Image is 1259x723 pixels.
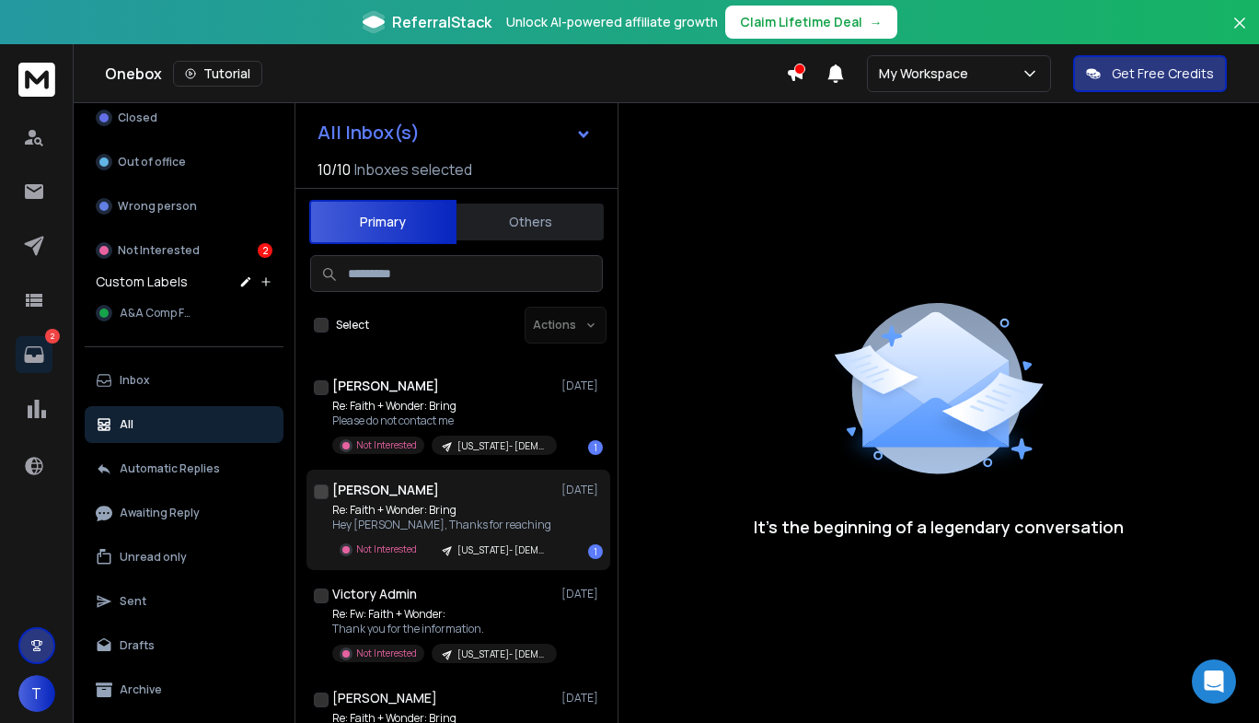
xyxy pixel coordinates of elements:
p: [DATE] [561,691,603,706]
button: Get Free Credits [1073,55,1227,92]
span: 10 / 10 [318,158,351,181]
div: 1 [588,440,603,455]
p: [US_STATE]- [DEMOGRAPHIC_DATA] [457,647,546,661]
p: Re: Faith + Wonder: Bring [332,399,553,414]
p: Get Free Credits [1112,64,1214,83]
p: 2 [45,329,60,344]
div: Open Intercom Messenger [1192,659,1236,704]
p: Unread only [120,550,187,565]
p: Re: Fw: Faith + Wonder: [332,607,553,622]
button: Unread only [85,539,283,576]
div: Onebox [105,61,786,87]
p: [DATE] [561,587,603,601]
p: Archive [120,682,162,697]
button: Primary [309,200,456,244]
button: Sent [85,583,283,620]
div: 1 [588,544,603,559]
h1: [PERSON_NAME] [332,689,437,707]
p: Not Interested [356,647,417,660]
p: Wrong person [118,199,197,214]
h1: [PERSON_NAME] [332,481,439,499]
p: Hey [PERSON_NAME], Thanks for reaching [332,518,553,532]
button: Claim Lifetime Deal→ [725,6,897,39]
a: 2 [16,336,52,373]
p: [US_STATE]- [DEMOGRAPHIC_DATA] [457,439,546,453]
p: Not Interested [356,438,417,452]
button: Closed [85,99,283,136]
p: Inbox [120,373,150,388]
p: Awaiting Reply [120,506,200,520]
p: [US_STATE]- [DEMOGRAPHIC_DATA] [457,543,546,557]
p: Out of office [118,155,186,169]
span: → [870,13,883,31]
button: All Inbox(s) [303,114,606,151]
span: ReferralStack [392,11,491,33]
label: Select [336,318,369,332]
p: It’s the beginning of a legendary conversation [754,514,1124,540]
p: Please do not contact me [332,414,553,428]
button: A&A Comp Fall [85,295,283,332]
button: Automatic Replies [85,450,283,487]
h3: Inboxes selected [354,158,472,181]
p: Unlock AI-powered affiliate growth [506,13,718,31]
p: Automatic Replies [120,461,220,476]
div: 2 [258,243,272,258]
button: Tutorial [173,61,262,87]
button: Awaiting Reply [85,495,283,531]
p: [DATE] [561,379,603,393]
button: Not Interested2 [85,232,283,269]
button: Wrong person [85,188,283,225]
button: All [85,406,283,443]
p: My Workspace [879,64,976,83]
p: Not Interested [118,243,200,258]
p: Drafts [120,638,155,653]
button: Others [456,202,604,242]
button: T [18,675,55,712]
button: Archive [85,671,283,708]
h3: Custom Labels [96,273,188,291]
h1: [PERSON_NAME] [332,377,439,395]
h1: Victory Admin [332,585,417,603]
button: Close banner [1228,11,1252,55]
button: Out of office [85,144,283,181]
p: [DATE] [561,483,603,497]
p: Re: Faith + Wonder: Bring [332,503,553,518]
button: Drafts [85,627,283,664]
p: Not Interested [356,542,417,556]
span: A&A Comp Fall [120,306,197,321]
h1: All Inbox(s) [318,123,420,142]
p: Thank you for the information. [332,622,553,636]
p: All [120,417,133,432]
button: Inbox [85,362,283,399]
p: Sent [120,594,146,609]
p: Closed [118,111,157,125]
